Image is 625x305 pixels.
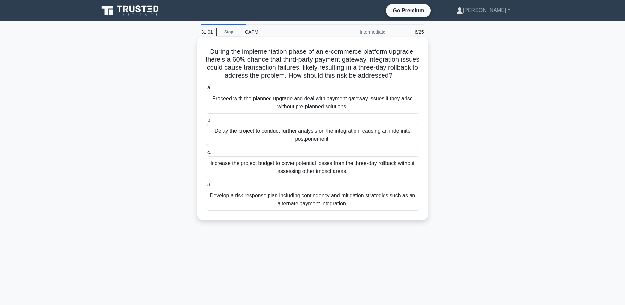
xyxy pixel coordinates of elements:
[216,28,241,36] a: Stop
[206,124,419,146] div: Delay the project to conduct further analysis on the integration, causing an indefinite postponem...
[206,92,419,114] div: Proceed with the planned upgrade and deal with payment gateway issues if they arise without pre-p...
[206,189,419,211] div: Develop a risk response plan including contingency and mitigation strategies such as an alternate...
[241,25,332,39] div: CAPM
[440,4,526,17] a: [PERSON_NAME]
[207,85,212,90] span: a.
[207,182,212,187] span: d.
[389,25,428,39] div: 6/25
[207,117,212,123] span: b.
[332,25,389,39] div: Intermediate
[206,156,419,178] div: Increase the project budget to cover potential losses from the three-day rollback without assessi...
[197,25,216,39] div: 31:01
[205,48,420,80] h5: During the implementation phase of an e-commerce platform upgrade, there's a 60% chance that thir...
[207,150,211,155] span: c.
[389,6,428,15] a: Go Premium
